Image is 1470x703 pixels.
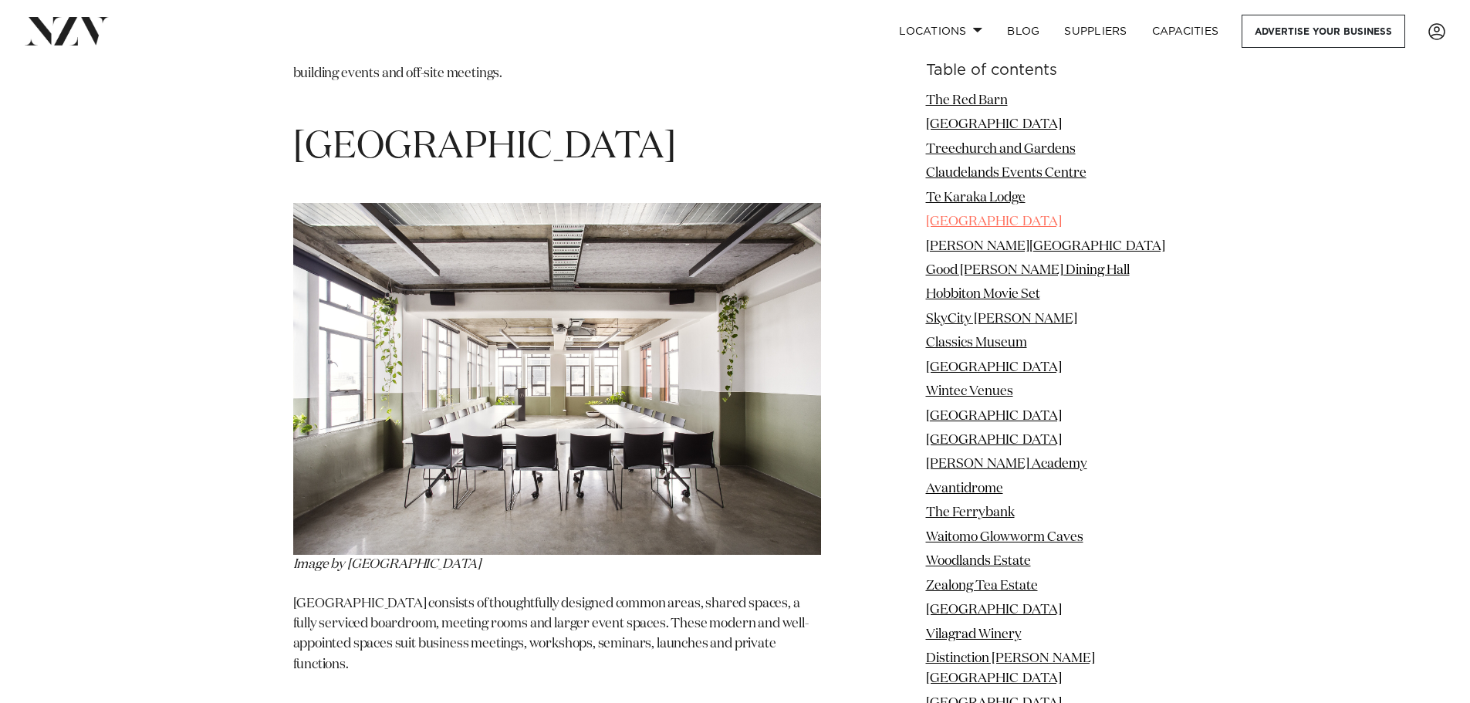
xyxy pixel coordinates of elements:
a: Claudelands Events Centre [926,167,1086,180]
em: Image by [GEOGRAPHIC_DATA] [293,558,482,571]
a: [GEOGRAPHIC_DATA] [926,118,1062,131]
h6: Table of contents [926,63,1178,79]
a: [PERSON_NAME][GEOGRAPHIC_DATA] [926,240,1165,253]
a: Locations [887,15,995,48]
a: Te Karaka Lodge [926,191,1026,204]
a: SkyCity [PERSON_NAME] [926,313,1077,326]
h1: [GEOGRAPHIC_DATA] [293,123,821,172]
a: [PERSON_NAME] Academy [926,458,1087,471]
a: Avantidrome [926,482,1003,495]
img: nzv-logo.png [25,17,109,45]
a: [GEOGRAPHIC_DATA] [926,603,1062,617]
a: Wintec Venues [926,385,1013,398]
a: The Ferrybank [926,506,1015,519]
a: Capacities [1140,15,1232,48]
a: Distinction [PERSON_NAME][GEOGRAPHIC_DATA] [926,652,1095,685]
a: [GEOGRAPHIC_DATA] [926,434,1062,447]
a: The Red Barn [926,94,1008,107]
a: BLOG [995,15,1052,48]
a: Classics Museum [926,336,1027,350]
a: Woodlands Estate [926,555,1031,568]
p: [GEOGRAPHIC_DATA] consists of thoughtfully designed common areas, shared spaces, a fully serviced... [293,594,821,675]
a: Treechurch and Gardens [926,143,1076,156]
a: SUPPLIERS [1052,15,1139,48]
a: Waitomo Glowworm Caves [926,531,1083,544]
a: Vilagrad Winery [926,628,1022,641]
a: [GEOGRAPHIC_DATA] [926,215,1062,228]
a: Advertise your business [1242,15,1405,48]
a: [GEOGRAPHIC_DATA] [926,361,1062,374]
a: Hobbiton Movie Set [926,289,1040,302]
a: [GEOGRAPHIC_DATA] [926,410,1062,423]
a: Zealong Tea Estate [926,580,1038,593]
a: Good [PERSON_NAME] Dining Hall [926,264,1130,277]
